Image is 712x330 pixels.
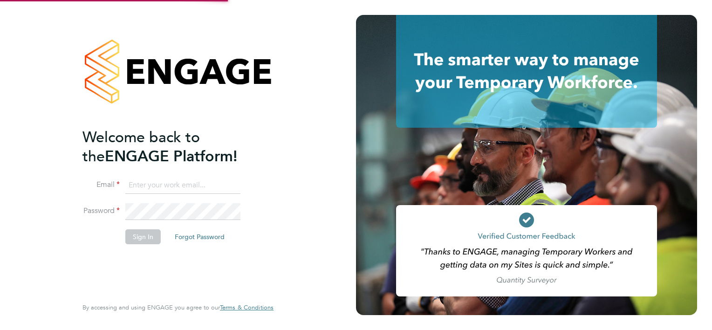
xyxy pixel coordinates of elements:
[220,303,274,311] span: Terms & Conditions
[82,206,120,216] label: Password
[82,128,200,165] span: Welcome back to the
[125,229,161,244] button: Sign In
[82,180,120,190] label: Email
[220,304,274,311] a: Terms & Conditions
[82,128,264,166] h2: ENGAGE Platform!
[167,229,232,244] button: Forgot Password
[82,303,274,311] span: By accessing and using ENGAGE you agree to our
[125,177,240,194] input: Enter your work email...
